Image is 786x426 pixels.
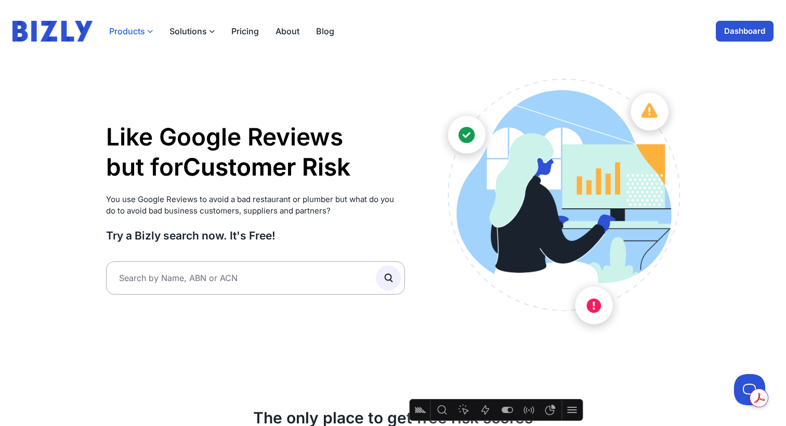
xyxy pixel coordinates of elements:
a: Dashboard [716,21,774,42]
h3: Try a Bizly search now. It's Free! [106,229,405,243]
a: Blog [316,25,334,37]
input: Search by Name, ABN or ACN [106,261,405,295]
a: About [276,25,299,37]
button: Solutions [169,25,215,37]
button: Products [109,25,153,37]
p: You use Google Reviews to avoid a bad restaurant or plumber but what do you do to avoid bad busin... [106,194,405,217]
iframe: Toggle Customer Support [734,374,765,405]
li: Customer Risk [183,152,350,182]
a: Pricing [231,25,259,37]
h1: Like Google Reviews but for [106,122,405,182]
